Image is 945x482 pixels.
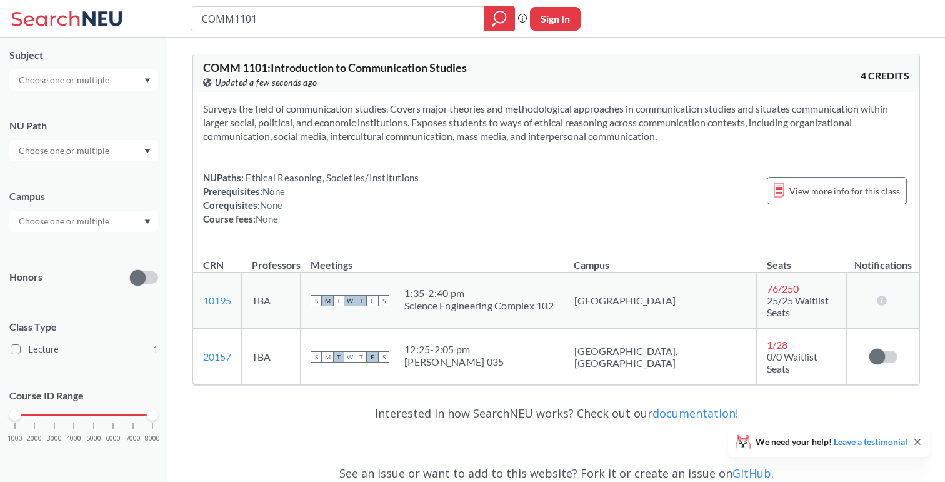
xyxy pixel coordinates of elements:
[203,171,419,226] div: NUPaths: Prerequisites: Corequisites: Course fees:
[244,172,419,183] span: Ethical Reasoning, Societies/Institutions
[192,395,920,431] div: Interested in how SearchNEU works? Check out our
[492,10,507,28] svg: magnifying glass
[27,435,42,442] span: 2000
[12,73,117,88] input: Choose one or multiple
[256,213,278,224] span: None
[215,76,317,89] span: Updated a few seconds ago
[262,186,285,197] span: None
[847,246,919,273] th: Notifications
[356,351,367,363] span: T
[789,183,900,199] span: View more info for this class
[12,214,117,229] input: Choose one or multiple
[153,343,158,356] span: 1
[242,329,301,385] td: TBA
[367,295,378,306] span: F
[404,343,504,356] div: 12:25 - 2:05 pm
[404,356,504,368] div: [PERSON_NAME] 035
[145,435,160,442] span: 8000
[7,435,22,442] span: 1000
[9,48,158,62] div: Subject
[301,246,564,273] th: Meetings
[203,61,467,74] span: COMM 1101 : Introduction to Communication Studies
[66,435,81,442] span: 4000
[484,6,515,31] div: magnifying glass
[404,287,554,299] div: 1:35 - 2:40 pm
[756,438,907,446] span: We need your help!
[9,389,158,403] p: Course ID Range
[9,211,158,232] div: Dropdown arrow
[564,273,757,329] td: [GEOGRAPHIC_DATA]
[861,69,909,83] span: 4 CREDITS
[834,436,907,447] a: Leave a testimonial
[344,295,356,306] span: W
[242,273,301,329] td: TBA
[767,283,799,294] span: 76 / 250
[767,294,829,318] span: 25/25 Waitlist Seats
[9,320,158,334] span: Class Type
[144,219,151,224] svg: Dropdown arrow
[344,351,356,363] span: W
[378,295,389,306] span: S
[9,69,158,91] div: Dropdown arrow
[9,119,158,133] div: NU Path
[203,258,224,272] div: CRN
[9,270,42,284] p: Honors
[126,435,141,442] span: 7000
[203,294,231,306] a: 10195
[144,149,151,154] svg: Dropdown arrow
[9,140,158,161] div: Dropdown arrow
[404,299,554,312] div: Science Engineering Complex 102
[311,351,322,363] span: S
[260,199,282,211] span: None
[86,435,101,442] span: 5000
[106,435,121,442] span: 6000
[242,246,301,273] th: Professors
[311,295,322,306] span: S
[767,339,787,351] span: 1 / 28
[652,406,738,421] a: documentation!
[367,351,378,363] span: F
[201,8,475,29] input: Class, professor, course number, "phrase"
[322,351,333,363] span: M
[333,295,344,306] span: T
[11,341,158,358] label: Lecture
[333,351,344,363] span: T
[564,329,757,385] td: [GEOGRAPHIC_DATA], [GEOGRAPHIC_DATA]
[12,143,117,158] input: Choose one or multiple
[564,246,757,273] th: Campus
[530,7,581,31] button: Sign In
[732,466,771,481] a: GitHub
[47,435,62,442] span: 3000
[144,78,151,83] svg: Dropdown arrow
[356,295,367,306] span: T
[767,351,817,374] span: 0/0 Waitlist Seats
[9,189,158,203] div: Campus
[757,246,847,273] th: Seats
[203,351,231,363] a: 20157
[378,351,389,363] span: S
[203,102,909,143] section: Surveys the field of communication studies. Covers major theories and methodological approaches i...
[322,295,333,306] span: M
